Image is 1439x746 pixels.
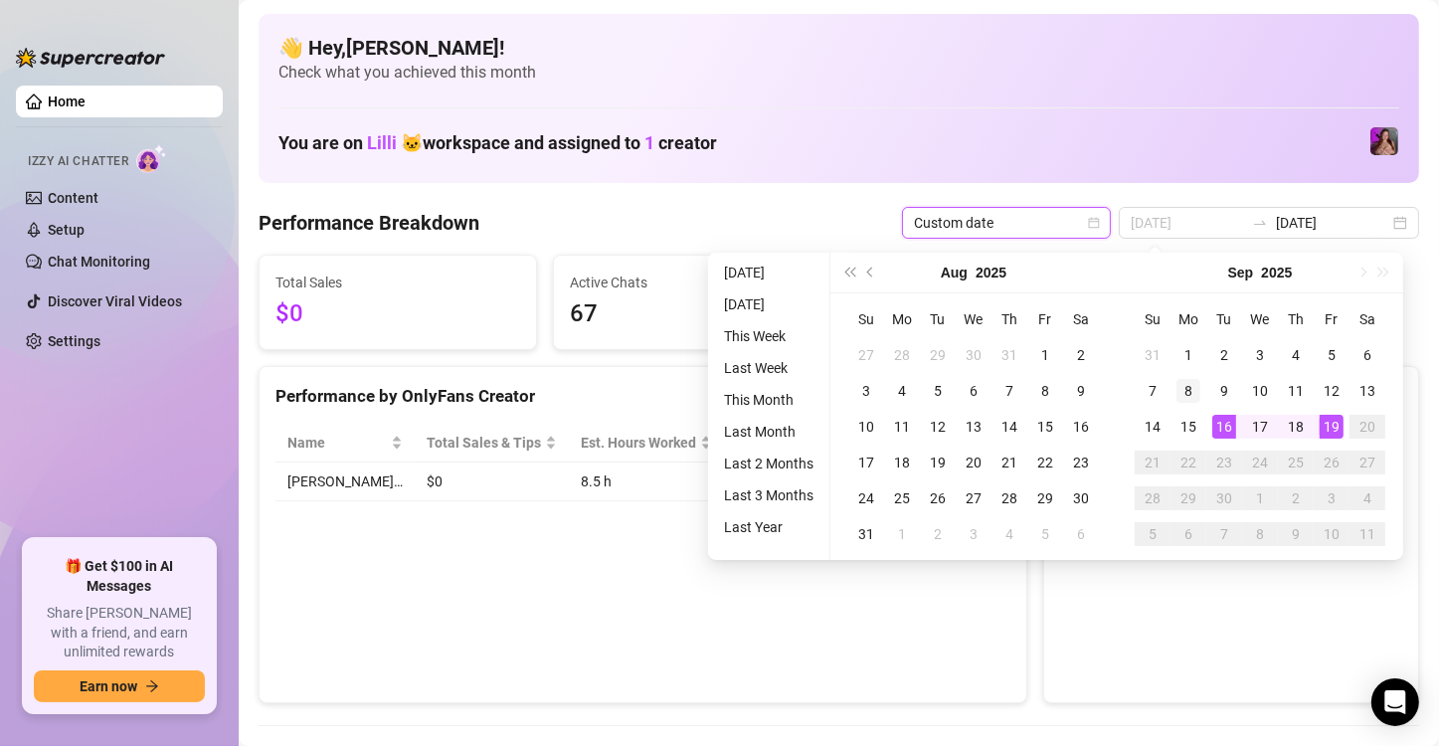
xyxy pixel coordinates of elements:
[275,383,1010,410] div: Performance by OnlyFans Creator
[1314,445,1349,480] td: 2025-09-26
[1027,301,1063,337] th: Fr
[367,132,423,153] span: Lilli 🐱
[1284,415,1308,439] div: 18
[48,333,100,349] a: Settings
[997,343,1021,367] div: 31
[1170,516,1206,552] td: 2025-10-06
[1252,215,1268,231] span: swap-right
[16,48,165,68] img: logo-BBDzfeDw.svg
[890,451,914,474] div: 18
[34,557,205,596] span: 🎁 Get $100 in AI Messages
[1141,343,1165,367] div: 31
[854,486,878,510] div: 24
[1212,343,1236,367] div: 2
[926,379,950,403] div: 5
[997,522,1021,546] div: 4
[1320,522,1344,546] div: 10
[275,295,520,333] span: $0
[1355,486,1379,510] div: 4
[1278,480,1314,516] td: 2025-10-02
[884,480,920,516] td: 2025-08-25
[1349,373,1385,409] td: 2025-09-13
[920,409,956,445] td: 2025-08-12
[1069,451,1093,474] div: 23
[1069,522,1093,546] div: 6
[427,432,541,454] span: Total Sales & Tips
[1176,379,1200,403] div: 8
[920,373,956,409] td: 2025-08-05
[956,480,991,516] td: 2025-08-27
[848,409,884,445] td: 2025-08-10
[1355,451,1379,474] div: 27
[926,451,950,474] div: 19
[1320,415,1344,439] div: 19
[997,415,1021,439] div: 14
[136,144,167,173] img: AI Chatter
[1069,486,1093,510] div: 30
[1135,445,1170,480] td: 2025-09-21
[644,132,654,153] span: 1
[1135,480,1170,516] td: 2025-09-28
[275,463,415,501] td: [PERSON_NAME]…
[1063,480,1099,516] td: 2025-08-30
[1027,337,1063,373] td: 2025-08-01
[1248,343,1272,367] div: 3
[1314,516,1349,552] td: 2025-10-10
[1212,379,1236,403] div: 9
[962,415,986,439] div: 13
[1314,337,1349,373] td: 2025-09-05
[1261,253,1292,292] button: Choose a year
[1033,379,1057,403] div: 8
[838,253,860,292] button: Last year (Control + left)
[1027,480,1063,516] td: 2025-08-29
[1320,451,1344,474] div: 26
[991,445,1027,480] td: 2025-08-21
[259,209,479,237] h4: Performance Breakdown
[997,451,1021,474] div: 21
[1141,451,1165,474] div: 21
[34,670,205,702] button: Earn nowarrow-right
[991,409,1027,445] td: 2025-08-14
[275,272,520,293] span: Total Sales
[1170,337,1206,373] td: 2025-09-01
[962,486,986,510] div: 27
[991,373,1027,409] td: 2025-08-07
[1320,343,1344,367] div: 5
[1278,445,1314,480] td: 2025-09-25
[48,222,85,238] a: Setup
[1284,451,1308,474] div: 25
[1248,451,1272,474] div: 24
[848,480,884,516] td: 2025-08-24
[1314,409,1349,445] td: 2025-09-19
[716,483,821,507] li: Last 3 Months
[1131,212,1244,234] input: Start date
[914,208,1099,238] span: Custom date
[1176,343,1200,367] div: 1
[275,424,415,463] th: Name
[1063,409,1099,445] td: 2025-08-16
[1314,373,1349,409] td: 2025-09-12
[1278,409,1314,445] td: 2025-09-18
[415,424,569,463] th: Total Sales & Tips
[941,253,968,292] button: Choose a month
[1284,522,1308,546] div: 9
[1248,522,1272,546] div: 8
[1135,337,1170,373] td: 2025-08-31
[854,415,878,439] div: 10
[991,301,1027,337] th: Th
[848,373,884,409] td: 2025-08-03
[1135,301,1170,337] th: Su
[1206,301,1242,337] th: Tu
[716,452,821,475] li: Last 2 Months
[956,301,991,337] th: We
[1170,445,1206,480] td: 2025-09-22
[1212,451,1236,474] div: 23
[1212,415,1236,439] div: 16
[48,93,86,109] a: Home
[884,445,920,480] td: 2025-08-18
[1141,486,1165,510] div: 28
[1284,486,1308,510] div: 2
[1349,445,1385,480] td: 2025-09-27
[956,337,991,373] td: 2025-07-30
[570,272,814,293] span: Active Chats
